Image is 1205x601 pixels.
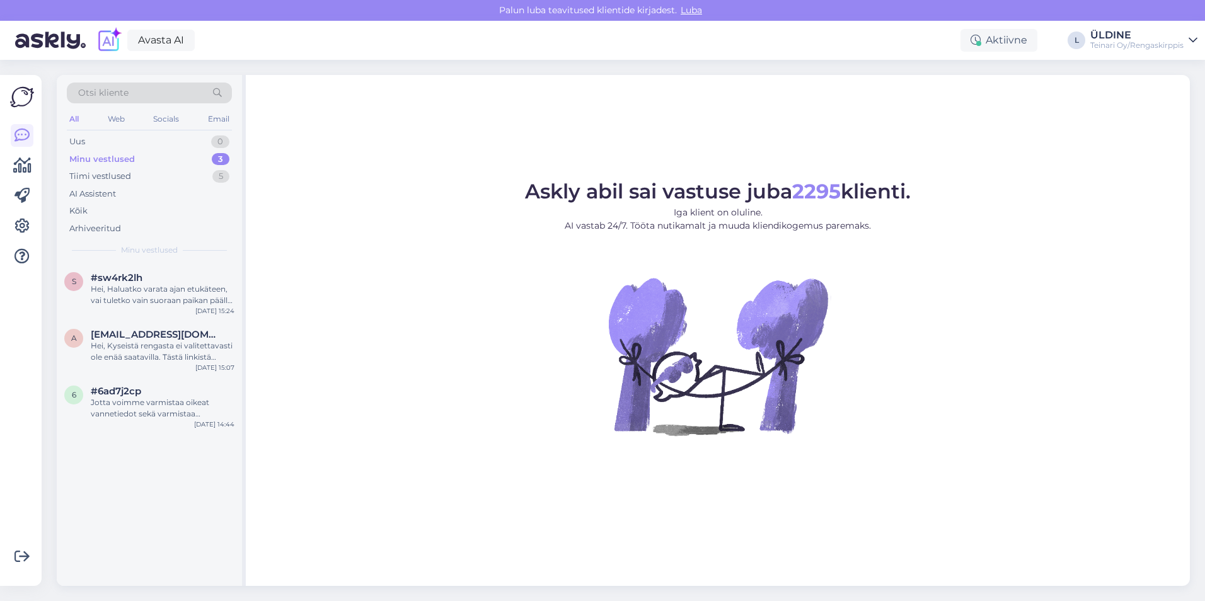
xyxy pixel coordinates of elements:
div: [DATE] 15:07 [195,363,234,372]
b: 2295 [792,179,841,203]
div: 5 [212,170,229,183]
p: Iga klient on oluline. AI vastab 24/7. Tööta nutikamalt ja muuda kliendikogemus paremaks. [525,206,911,232]
div: 0 [211,135,229,148]
span: 6 [72,390,76,399]
span: Luba [677,4,706,16]
div: Hei, Kyseistä rengasta ei valitettavasti ole enää saatavilla. Tästä linkistä löydät kaikki saatav... [91,340,234,363]
span: #sw4rk2lh [91,272,142,283]
span: Askly abil sai vastuse juba klienti. [525,179,911,203]
div: Uus [69,135,85,148]
div: Email [205,111,232,127]
div: Jotta voimme varmistaa oikeat vannetiedot sekä varmistaa yhteensopivuuden, pyytäisimme vielä auto... [91,397,234,420]
img: Askly Logo [10,85,34,109]
span: a [71,333,77,343]
div: Socials [151,111,182,127]
div: Aktiivne [960,29,1037,52]
div: Hei, Haluatko varata ajan etukäteen, vai tuletko vain suoraan paikan päälle jonottamaan? [91,283,234,306]
span: #6ad7j2cp [91,386,141,397]
div: Web [105,111,127,127]
img: explore-ai [96,27,122,54]
div: AI Assistent [69,188,116,200]
div: Tiimi vestlused [69,170,131,183]
div: Kõik [69,205,88,217]
div: L [1068,31,1085,49]
div: All [67,111,81,127]
a: ÜLDINETeinari Oy/Rengaskirppis [1090,30,1197,50]
div: Teinari Oy/Rengaskirppis [1090,40,1184,50]
img: No Chat active [604,243,831,469]
div: [DATE] 15:24 [195,306,234,316]
div: Minu vestlused [69,153,135,166]
div: Arhiveeritud [69,222,121,235]
span: Otsi kliente [78,86,129,100]
a: Avasta AI [127,30,195,51]
span: Minu vestlused [121,244,178,256]
div: ÜLDINE [1090,30,1184,40]
span: s [72,277,76,286]
div: 3 [212,153,229,166]
span: anohelin@gmail.com [91,329,222,340]
div: [DATE] 14:44 [194,420,234,429]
